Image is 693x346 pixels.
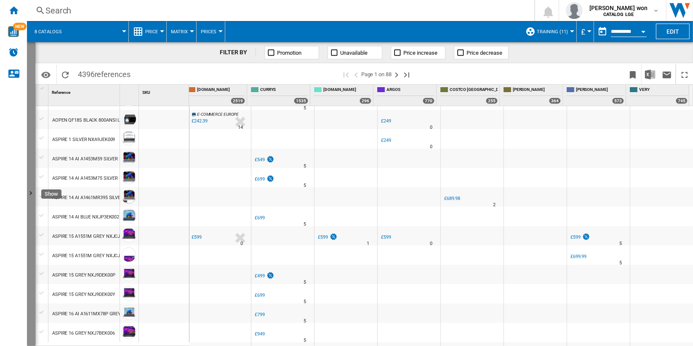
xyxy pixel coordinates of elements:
[255,312,265,317] div: £799
[255,331,265,337] div: £949
[656,24,690,39] button: Edit
[581,21,589,42] button: £
[255,215,265,221] div: £699
[255,293,265,298] div: £699
[35,29,62,35] span: 8 catalogs
[619,240,622,248] div: Delivery Time : 5 days
[142,90,150,95] span: SKU
[253,175,275,184] div: £699
[304,220,306,229] div: Delivery Time : 5 days
[13,23,27,30] span: NEW
[35,21,70,42] button: 8 catalogs
[201,29,216,35] span: Prices
[197,112,239,117] span: E-COMMERCE EUROPE
[95,70,131,79] span: references
[624,64,641,84] button: Bookmark this report
[304,104,306,112] div: Delivery Time : 5 days
[197,87,245,94] span: [DOMAIN_NAME]
[304,336,306,345] div: Delivery Time : 5 days
[74,64,135,82] span: 4396
[253,214,265,222] div: £699
[392,64,402,84] button: Next page
[192,234,202,240] div: £599
[381,138,391,143] div: £249
[260,87,308,94] span: CURRYS
[645,69,655,80] img: excel-24x24.png
[380,136,391,145] div: £249
[577,21,594,42] md-menu: Currency
[192,118,208,124] div: £242.39
[367,240,369,248] div: Delivery Time : 1 day
[57,64,74,84] button: Reload
[133,21,162,42] div: Price
[467,50,503,56] span: Price decrease
[50,85,120,98] div: Sort None
[52,208,119,227] div: ASPIRE 14 AI BLUE NXJP3EK002
[486,98,498,104] div: 255 offers sold by COSTCO UK
[513,87,561,94] span: [PERSON_NAME]
[454,46,509,59] button: Price decrease
[141,85,189,98] div: SKU Sort None
[253,272,275,280] div: £499
[294,98,308,104] div: 1535 offers sold by CURRYS
[576,87,624,94] span: [PERSON_NAME]
[52,304,149,324] div: ASPIRE 16 AI A1611MX78P GREY NXJLNEK006
[360,98,371,104] div: 296 offers sold by AO.COM
[52,246,133,266] div: ASPIRE 15 A1551M GREY NXJCJEK002
[537,29,568,35] span: Training (11)
[676,98,688,104] div: 745 offers sold by VERY
[52,188,152,208] div: ASPIRE 14 AI A1461MR395 SILVER NXJNZEK001
[594,23,611,40] button: md-calendar
[8,47,19,57] img: alerts-logo.svg
[45,5,512,16] div: Search
[612,98,624,104] div: 573 offers sold by JOHN LEWIS
[636,23,651,38] button: Open calendar
[52,130,115,149] div: ASPIRE 1 SILVER NXA9JEK009
[329,233,338,240] img: promotionV3.png
[249,85,310,106] div: CURRYS 1535 offers sold by CURRYS
[381,234,391,240] div: £599
[639,87,688,94] span: VERY
[430,240,432,248] div: Delivery Time : 0 day
[52,285,115,304] div: ASPIRE 15 GREY NXJ9DEK00Y
[220,48,256,57] div: FILTER BY
[240,240,243,248] div: Delivery Time : 0 day
[380,233,391,242] div: £599
[404,50,438,56] span: Price increase
[253,330,265,338] div: £949
[266,175,275,182] img: promotionV3.png
[565,85,626,106] div: [PERSON_NAME] 573 offers sold by JOHN LEWIS
[566,2,583,19] img: profile.jpg
[375,85,436,106] div: ARGOS 770 offers sold by ARGOS
[238,123,243,132] div: Delivery Time : 14 days
[52,149,147,169] div: ASPIRE 14 AI A1453M59 SILVER NXJNQEK003
[628,85,689,106] div: VERY 745 offers sold by VERY
[581,27,585,36] span: £
[351,64,361,84] button: >Previous page
[277,50,302,56] span: Promotion
[31,21,124,42] div: 8 catalogs
[253,156,275,164] div: £549
[190,117,208,125] div: £242.39
[171,29,188,35] span: Matrix
[52,227,133,246] div: ASPIRE 15 A1551M GREY NXJCJEK001
[380,117,391,125] div: £249
[361,64,392,84] span: Page 1 on 88
[323,87,371,94] span: [DOMAIN_NAME]
[141,85,189,98] div: Sort None
[231,98,245,104] div: 2519 offers sold by AMAZON.CO.UK
[255,273,265,279] div: £499
[52,169,147,188] div: ASPIRE 14 AI A1453M75 SILVER NXJNQEK002
[122,85,139,98] div: Sort None
[145,21,162,42] button: Price
[317,233,338,242] div: £599
[381,118,391,124] div: £249
[27,42,35,346] button: Show
[603,12,634,17] b: CATALOG LGE
[52,266,115,285] div: ASPIRE 15 GREY NXJ9DEK00P
[190,233,202,242] div: £599
[589,4,648,12] span: [PERSON_NAME] won
[438,85,499,106] div: COSTCO [GEOGRAPHIC_DATA] 255 offers sold by COSTCO UK
[253,311,265,319] div: £799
